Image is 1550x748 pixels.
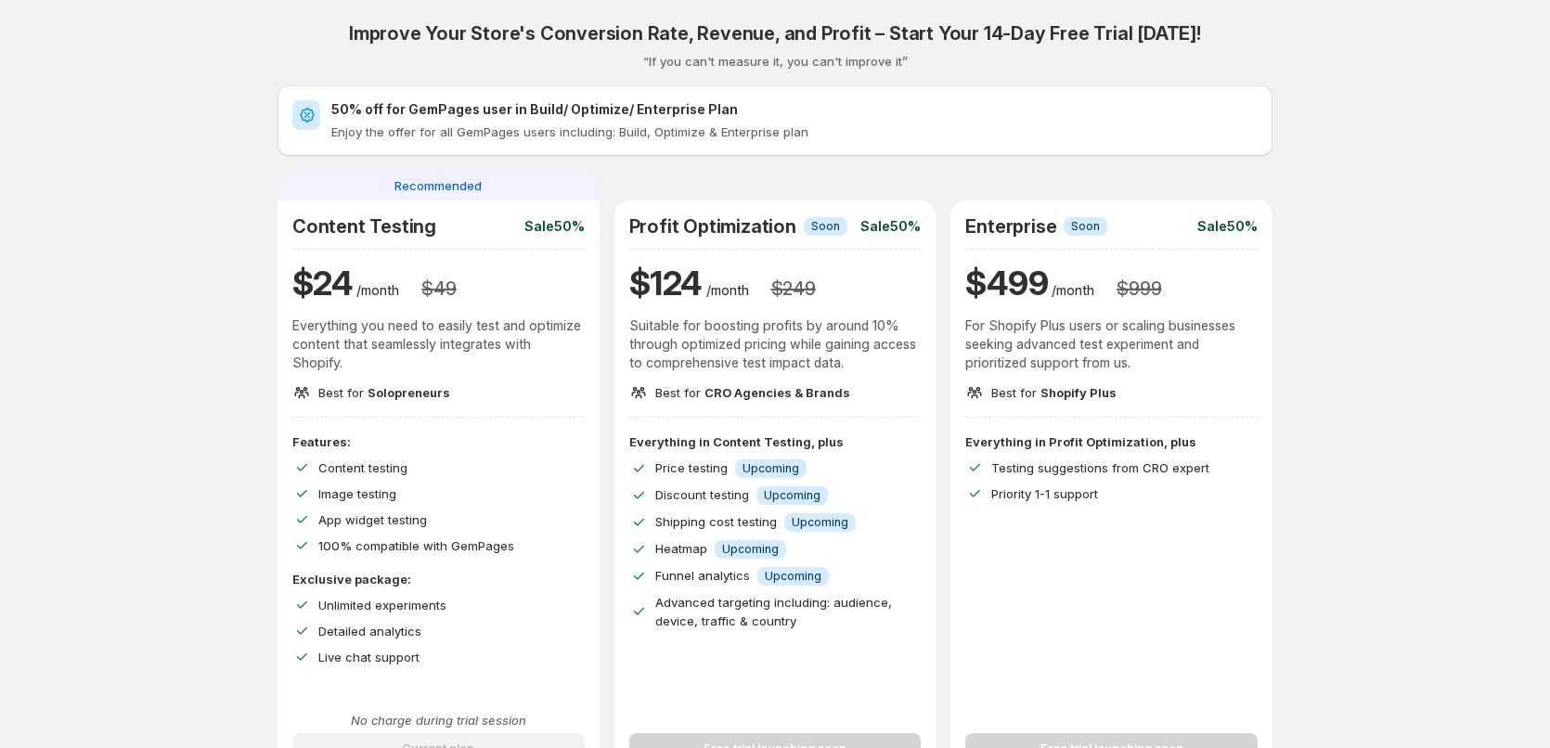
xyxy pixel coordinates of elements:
p: Exclusive package: [292,570,585,588]
p: Best for [991,383,1117,402]
span: 100% compatible with GemPages [318,538,514,553]
span: Testing suggestions from CRO expert [991,460,1209,475]
span: Image testing [318,486,396,501]
p: Sale 50% [1197,217,1258,236]
span: Content testing [318,460,407,475]
span: Detailed analytics [318,624,421,638]
span: Soon [1071,219,1100,234]
iframe: Intercom live chat [1487,685,1531,729]
span: Upcoming [764,488,820,503]
h2: Content Testing [292,215,436,238]
h3: $ 49 [421,277,456,300]
p: /month [706,281,749,300]
span: Advanced targeting including: audience, device, traffic & country [655,595,892,628]
span: Unlimited experiments [318,598,446,613]
p: No charge during trial session [292,711,585,729]
span: Solopreneurs [368,385,450,400]
h2: Improve Your Store's Conversion Rate, Revenue, and Profit – Start Your 14-Day Free Trial [DATE]! [349,22,1201,45]
span: CRO Agencies & Brands [704,385,850,400]
p: Everything in Profit Optimization, plus [965,432,1258,451]
h3: $ 249 [771,277,816,300]
p: Best for [318,383,450,402]
span: Discount testing [655,487,749,502]
h1: $ 124 [629,261,703,305]
p: Features: [292,432,585,451]
span: Shopify Plus [1040,385,1117,400]
h1: $ 499 [965,261,1048,305]
p: Sale 50% [860,217,921,236]
h1: $ 24 [292,261,353,305]
p: Everything you need to easily test and optimize content that seamlessly integrates with Shopify. [292,316,585,372]
p: Sale 50% [524,217,585,236]
span: Upcoming [743,461,799,476]
span: Upcoming [765,569,821,584]
p: Everything in Content Testing, plus [629,432,922,451]
span: Shipping cost testing [655,514,777,529]
h2: 50% off for GemPages user in Build/ Optimize/ Enterprise Plan [331,100,1258,119]
p: Enjoy the offer for all GemPages users including: Build, Optimize & Enterprise plan [331,123,1258,141]
p: “If you can't measure it, you can't improve it” [643,52,908,71]
span: Price testing [655,460,728,475]
span: Priority 1-1 support [991,486,1098,501]
h2: Enterprise [965,215,1056,238]
span: Upcoming [792,515,848,530]
p: /month [356,281,399,300]
span: Recommended [394,176,482,195]
h3: $ 999 [1117,277,1161,300]
p: Suitable for boosting profits by around 10% through optimized pricing while gaining access to com... [629,316,922,372]
p: Best for [655,383,850,402]
span: App widget testing [318,512,427,527]
span: Heatmap [655,541,707,556]
p: For Shopify Plus users or scaling businesses seeking advanced test experiment and prioritized sup... [965,316,1258,372]
span: Upcoming [722,542,779,557]
h2: Profit Optimization [629,215,796,238]
span: Soon [811,219,840,234]
span: Funnel analytics [655,568,750,583]
p: /month [1052,281,1094,300]
span: Live chat support [318,650,420,664]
